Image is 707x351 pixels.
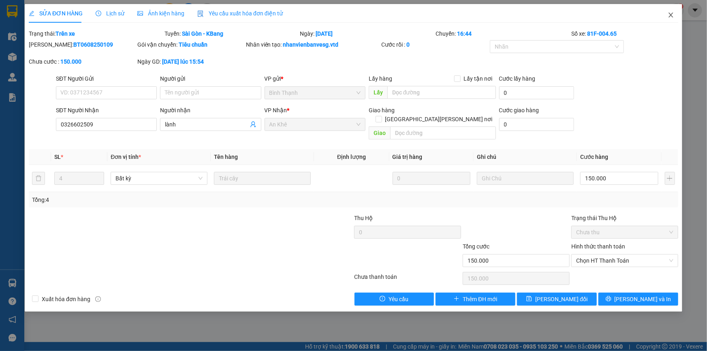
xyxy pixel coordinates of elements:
[454,296,459,302] span: plus
[499,86,574,99] input: Cước lấy hàng
[73,41,113,48] b: BT0608250109
[436,293,515,306] button: plusThêm ĐH mới
[393,154,423,160] span: Giá trị hàng
[665,172,675,185] button: plus
[60,58,81,65] b: 150.000
[32,172,45,185] button: delete
[265,74,365,83] div: VP gửi
[369,86,387,99] span: Lấy
[269,87,361,99] span: Bình Thạnh
[576,255,673,267] span: Chọn HT Thanh Toán
[369,107,395,113] span: Giao hàng
[354,272,462,287] div: Chưa thanh toán
[457,30,472,37] b: 16:44
[477,172,574,185] input: Ghi Chú
[56,74,157,83] div: SĐT Người Gửi
[246,40,380,49] div: Nhân viên tạo:
[435,29,570,38] div: Chuyến:
[390,126,496,139] input: Dọc đường
[517,293,597,306] button: save[PERSON_NAME] đổi
[463,243,489,250] span: Tổng cước
[182,30,223,37] b: Sài Gòn - KBang
[615,295,671,304] span: [PERSON_NAME] và In
[137,57,244,66] div: Ngày GD:
[28,29,164,38] div: Trạng thái:
[111,154,141,160] span: Đơn vị tính
[580,154,608,160] span: Cước hàng
[406,41,410,48] b: 0
[265,107,287,113] span: VP Nhận
[660,4,682,27] button: Close
[369,75,392,82] span: Lấy hàng
[598,293,678,306] button: printer[PERSON_NAME] và In
[389,295,408,304] span: Yêu cầu
[214,154,238,160] span: Tên hàng
[160,106,261,115] div: Người nhận
[29,57,136,66] div: Chưa cước :
[38,295,94,304] span: Xuất hóa đơn hàng
[137,10,184,17] span: Ảnh kiện hàng
[570,29,679,38] div: Số xe:
[381,40,488,49] div: Cước rồi :
[164,29,299,38] div: Tuyến:
[393,172,471,185] input: 0
[56,106,157,115] div: SĐT Người Nhận
[197,11,204,17] img: icon
[137,40,244,49] div: Gói vận chuyển:
[387,86,496,99] input: Dọc đường
[29,40,136,49] div: [PERSON_NAME]:
[337,154,366,160] span: Định lượng
[606,296,611,302] span: printer
[250,121,256,128] span: user-add
[179,41,207,48] b: Tiêu chuẩn
[137,11,143,16] span: picture
[380,296,385,302] span: exclamation-circle
[115,172,203,184] span: Bất kỳ
[369,126,390,139] span: Giao
[29,10,83,17] span: SỬA ĐƠN HÀNG
[668,12,674,18] span: close
[499,107,539,113] label: Cước giao hàng
[54,154,61,160] span: SL
[96,10,124,17] span: Lịch sử
[299,29,435,38] div: Ngày:
[283,41,339,48] b: nhanvienbanvesg.vtd
[571,243,625,250] label: Hình thức thanh toán
[474,149,577,165] th: Ghi chú
[499,75,536,82] label: Cước lấy hàng
[160,74,261,83] div: Người gửi
[535,295,587,304] span: [PERSON_NAME] đổi
[214,172,311,185] input: VD: Bàn, Ghế
[571,214,678,223] div: Trạng thái Thu Hộ
[162,58,204,65] b: [DATE] lúc 15:54
[95,296,101,302] span: info-circle
[526,296,532,302] span: save
[269,118,361,131] span: An Khê
[96,11,101,16] span: clock-circle
[197,10,283,17] span: Yêu cầu xuất hóa đơn điện tử
[499,118,574,131] input: Cước giao hàng
[355,293,434,306] button: exclamation-circleYêu cầu
[32,195,273,204] div: Tổng: 4
[56,30,75,37] b: Trên xe
[461,74,496,83] span: Lấy tận nơi
[576,226,673,238] span: Chưa thu
[354,215,373,221] span: Thu Hộ
[29,11,34,16] span: edit
[382,115,496,124] span: [GEOGRAPHIC_DATA][PERSON_NAME] nơi
[463,295,497,304] span: Thêm ĐH mới
[316,30,333,37] b: [DATE]
[587,30,617,37] b: 81F-004.65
